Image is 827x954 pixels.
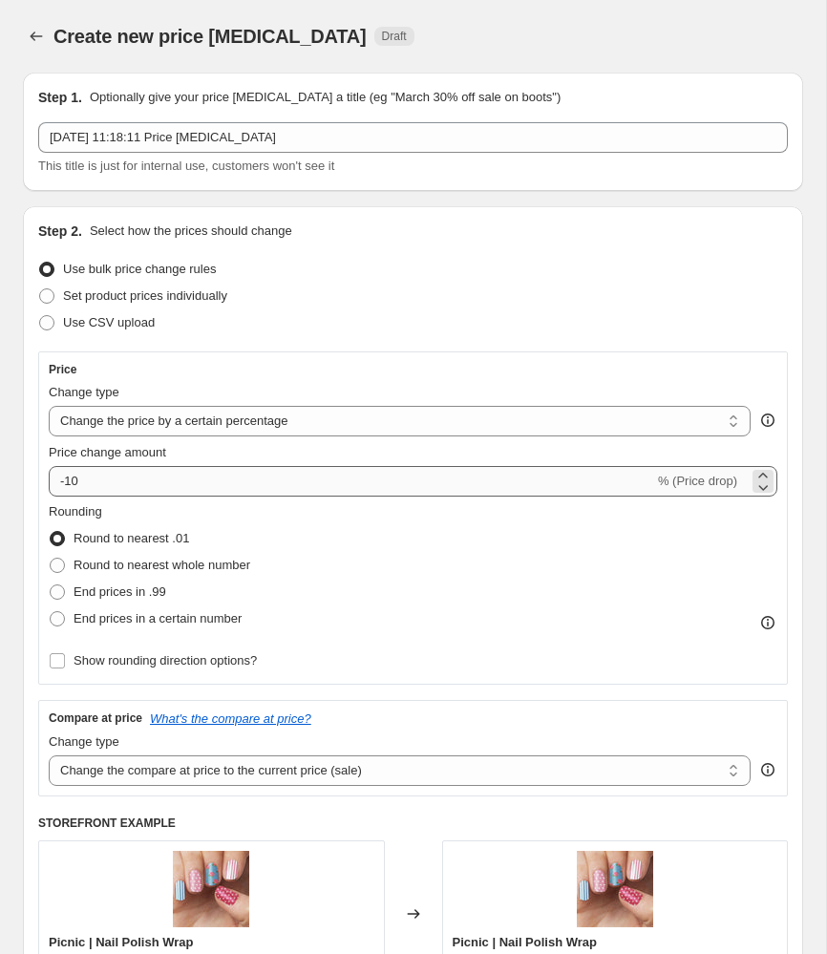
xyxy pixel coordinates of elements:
[38,816,788,831] h6: STOREFRONT EXAMPLE
[577,851,653,927] img: personail-nail-wraps-picnic-15011346513975_80x.jpg
[49,935,194,949] span: Picnic | Nail Polish Wrap
[63,262,216,276] span: Use bulk price change rules
[74,531,189,545] span: Round to nearest .01
[758,760,777,779] div: help
[49,445,166,459] span: Price change amount
[23,23,50,50] button: Price change jobs
[49,734,119,749] span: Change type
[74,558,250,572] span: Round to nearest whole number
[49,385,119,399] span: Change type
[38,159,334,173] span: This title is just for internal use, customers won't see it
[758,411,777,430] div: help
[49,710,142,726] h3: Compare at price
[90,222,292,241] p: Select how the prices should change
[49,362,76,377] h3: Price
[173,851,249,927] img: personail-nail-wraps-picnic-15011346513975_80x.jpg
[38,122,788,153] input: 30% off holiday sale
[74,584,166,599] span: End prices in .99
[382,29,407,44] span: Draft
[63,315,155,329] span: Use CSV upload
[90,88,561,107] p: Optionally give your price [MEDICAL_DATA] a title (eg "March 30% off sale on boots")
[63,288,227,303] span: Set product prices individually
[453,935,598,949] span: Picnic | Nail Polish Wrap
[150,711,311,726] button: What's the compare at price?
[49,504,102,519] span: Rounding
[74,653,257,668] span: Show rounding direction options?
[53,26,367,47] span: Create new price [MEDICAL_DATA]
[74,611,242,625] span: End prices in a certain number
[49,466,654,497] input: -15
[38,88,82,107] h2: Step 1.
[658,474,737,488] span: % (Price drop)
[38,222,82,241] h2: Step 2.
